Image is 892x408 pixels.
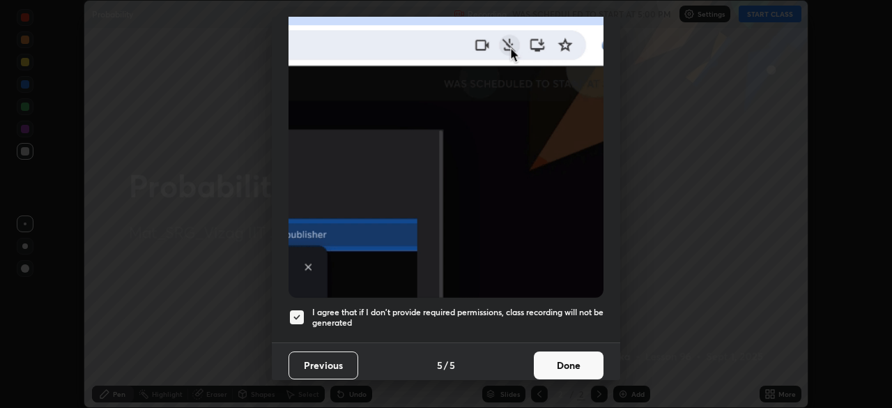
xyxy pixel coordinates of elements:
[312,307,603,328] h5: I agree that if I don't provide required permissions, class recording will not be generated
[437,358,443,372] h4: 5
[534,352,603,379] button: Done
[449,358,455,372] h4: 5
[289,352,358,379] button: Previous
[444,358,448,372] h4: /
